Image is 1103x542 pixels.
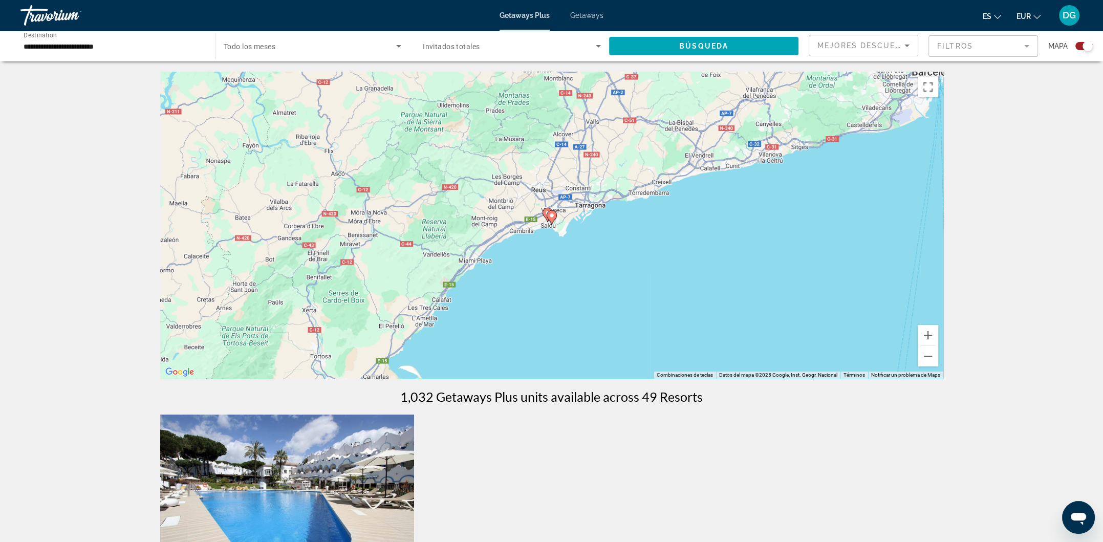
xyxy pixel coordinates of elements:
[1048,39,1068,53] span: Mapa
[1056,5,1083,26] button: User Menu
[163,365,197,379] a: Abre esta zona en Google Maps (se abre en una nueva ventana)
[719,372,837,378] span: Datos del mapa ©2025 Google, Inst. Geogr. Nacional
[657,372,713,379] button: Combinaciones de teclas
[20,2,123,29] a: Travorium
[983,9,1001,24] button: Change language
[1062,501,1095,534] iframe: Botón para iniciar la ventana de mensajería
[928,35,1038,57] button: Filter
[679,42,728,50] span: Búsqueda
[817,41,920,50] span: Mejores descuentos
[609,37,798,55] button: Búsqueda
[1017,9,1041,24] button: Change currency
[570,11,603,19] a: Getaways
[224,42,275,51] span: Todo los meses
[983,12,991,20] span: es
[844,372,865,378] a: Términos (se abre en una nueva pestaña)
[163,365,197,379] img: Google
[24,31,57,38] span: Destination
[400,389,703,404] h1: 1,032 Getaways Plus units available across 49 Resorts
[1063,10,1076,20] span: DG
[423,42,480,51] span: Invitados totales
[500,11,550,19] a: Getaways Plus
[918,346,938,366] button: Reducir
[817,39,910,52] mat-select: Sort by
[918,77,938,97] button: Cambiar a la vista en pantalla completa
[918,325,938,345] button: Ampliar
[1017,12,1031,20] span: EUR
[871,372,940,378] a: Notificar un problema de Maps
